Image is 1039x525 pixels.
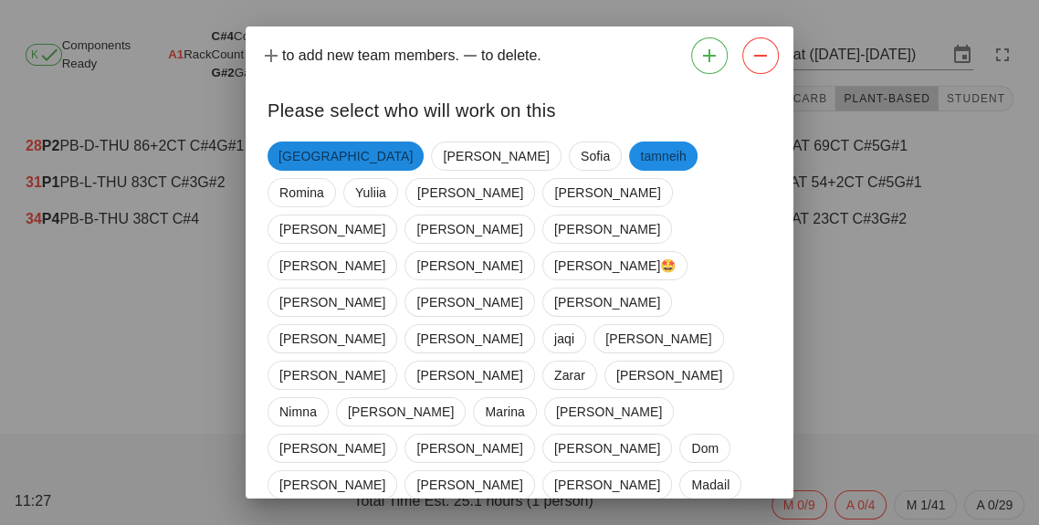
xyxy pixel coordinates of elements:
span: [PERSON_NAME] [348,398,454,425]
span: [PERSON_NAME] [554,471,660,499]
span: Sofia [581,142,610,170]
span: [PERSON_NAME] [416,435,522,462]
span: Zarar [554,362,585,389]
span: [PERSON_NAME] [416,215,522,243]
span: [PERSON_NAME] [605,325,711,352]
span: Yuliia [355,179,386,206]
span: Dom [691,435,719,462]
span: Madail [691,471,729,499]
span: [PERSON_NAME]🤩 [554,252,677,279]
span: Romina [279,179,324,206]
span: [PERSON_NAME] [279,215,385,243]
span: [GEOGRAPHIC_DATA] [278,142,413,171]
span: [PERSON_NAME] [416,252,522,279]
span: [PERSON_NAME] [279,289,385,316]
span: [PERSON_NAME] [417,179,523,206]
span: [PERSON_NAME] [554,179,660,206]
div: to add new team members. to delete. [246,30,793,81]
span: [PERSON_NAME] [279,471,385,499]
span: jaqi [554,325,574,352]
span: [PERSON_NAME] [279,252,385,279]
span: [PERSON_NAME] [416,471,522,499]
span: [PERSON_NAME] [554,215,660,243]
span: Marina [485,398,524,425]
span: [PERSON_NAME] [279,435,385,462]
span: [PERSON_NAME] [554,289,660,316]
span: [PERSON_NAME] [416,325,522,352]
span: [PERSON_NAME] [443,142,549,170]
span: [PERSON_NAME] [416,289,522,316]
span: [PERSON_NAME] [279,362,385,389]
span: [PERSON_NAME] [616,362,722,389]
div: Please select who will work on this [246,81,793,134]
span: Nimna [279,398,317,425]
span: [PERSON_NAME] [556,398,662,425]
span: [PERSON_NAME] [554,435,660,462]
span: tamneih [640,142,687,171]
span: [PERSON_NAME] [416,362,522,389]
span: [PERSON_NAME] [279,325,385,352]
